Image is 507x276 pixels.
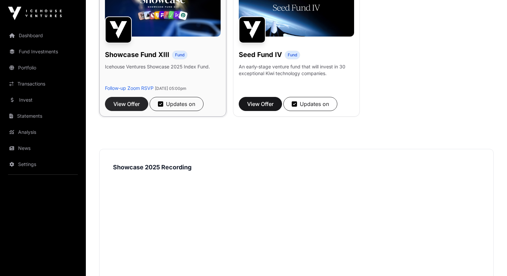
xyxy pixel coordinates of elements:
a: Dashboard [5,28,80,43]
a: Transactions [5,76,80,91]
h1: Seed Fund IV [239,50,282,59]
span: [DATE] 05:00pm [155,86,186,91]
a: Invest [5,93,80,107]
iframe: Chat Widget [473,244,507,276]
a: Analysis [5,125,80,140]
span: View Offer [247,100,274,108]
img: Showcase Fund XIII [105,16,132,43]
a: News [5,141,80,156]
span: Fund [288,52,297,58]
span: View Offer [113,100,140,108]
h1: Showcase Fund XIII [105,50,169,59]
button: View Offer [239,97,282,111]
a: Settings [5,157,80,172]
a: Statements [5,109,80,123]
div: Updates on [158,100,195,108]
img: Seed Fund IV [239,16,266,43]
p: Icehouse Ventures Showcase 2025 Index Fund. [105,63,210,70]
button: Updates on [283,97,337,111]
a: Fund Investments [5,44,80,59]
a: Follow-up Zoom RSVP [105,85,154,91]
span: Fund [175,52,184,58]
a: Portfolio [5,60,80,75]
p: An early-stage venture fund that will invest in 30 exceptional Kiwi technology companies. [239,63,354,77]
button: View Offer [105,97,148,111]
button: Updates on [150,97,204,111]
strong: Showcase 2025 Recording [113,164,191,171]
div: Updates on [292,100,329,108]
img: Icehouse Ventures Logo [8,7,62,20]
